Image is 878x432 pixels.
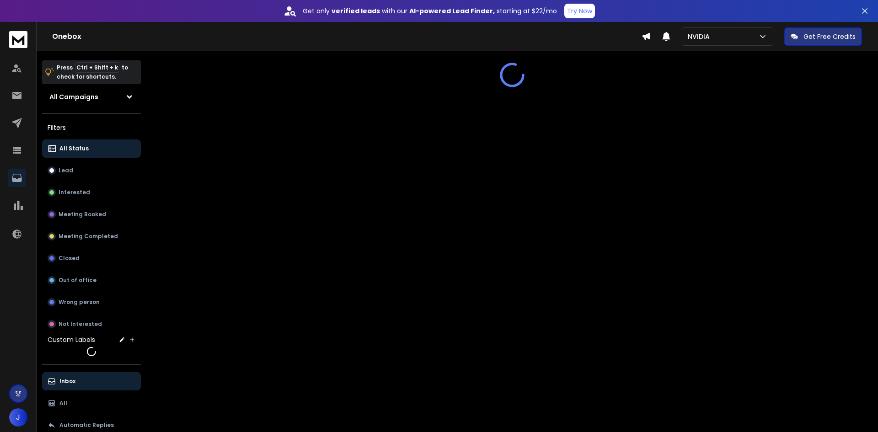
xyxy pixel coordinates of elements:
[42,293,141,311] button: Wrong person
[59,255,80,262] p: Closed
[42,249,141,267] button: Closed
[42,139,141,158] button: All Status
[59,277,96,284] p: Out of office
[567,6,592,16] p: Try Now
[42,183,141,202] button: Interested
[784,27,862,46] button: Get Free Credits
[42,88,141,106] button: All Campaigns
[59,145,89,152] p: All Status
[42,372,141,390] button: Inbox
[49,92,98,101] h1: All Campaigns
[42,271,141,289] button: Out of office
[42,121,141,134] h3: Filters
[52,31,642,42] h1: Onebox
[75,62,119,73] span: Ctrl + Shift + k
[803,32,856,41] p: Get Free Credits
[59,421,114,429] p: Automatic Replies
[409,6,495,16] strong: AI-powered Lead Finder,
[564,4,595,18] button: Try Now
[59,320,102,328] p: Not Interested
[59,233,118,240] p: Meeting Completed
[48,335,95,344] h3: Custom Labels
[303,6,557,16] p: Get only with our starting at $22/mo
[59,189,90,196] p: Interested
[42,205,141,224] button: Meeting Booked
[42,227,141,245] button: Meeting Completed
[59,299,100,306] p: Wrong person
[59,378,75,385] p: Inbox
[59,167,73,174] p: Lead
[42,315,141,333] button: Not Interested
[59,211,106,218] p: Meeting Booked
[9,408,27,427] button: J
[59,400,67,407] p: All
[57,63,128,81] p: Press to check for shortcuts.
[42,161,141,180] button: Lead
[9,31,27,48] img: logo
[42,394,141,412] button: All
[688,32,713,41] p: NVIDIA
[332,6,380,16] strong: verified leads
